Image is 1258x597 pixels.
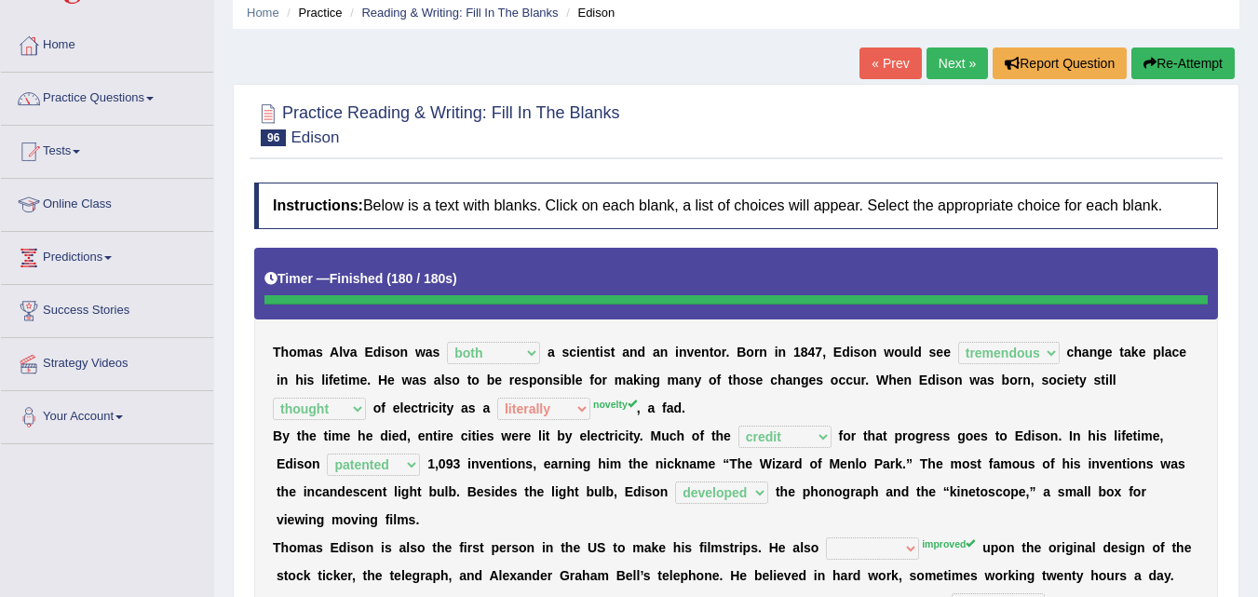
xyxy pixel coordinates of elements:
b: k [1131,345,1139,360]
b: t [546,428,550,443]
b: b [487,373,495,387]
b: g [1097,345,1105,360]
b: m [331,428,343,443]
b: c [1067,345,1075,360]
b: o [746,345,754,360]
b: i [675,345,679,360]
b: d [399,428,408,443]
b: a [626,373,633,387]
b: l [339,345,343,360]
b: s [521,373,529,387]
b: e [359,373,367,387]
b: , [822,345,826,360]
b: w [415,345,426,360]
b: n [792,373,801,387]
b: w [501,428,511,443]
b: . [865,373,869,387]
b: t [863,428,868,443]
b: e [387,373,395,387]
b: c [1057,373,1064,387]
b: h [281,345,290,360]
b: d [380,428,388,443]
b: a [647,400,655,415]
b: T [273,345,281,360]
b: y [282,428,290,443]
b: w [402,373,413,387]
b: n [869,345,877,360]
b: n [426,428,434,443]
b: y [446,400,453,415]
b: s [445,373,453,387]
b: s [487,428,494,443]
b: 180 / 180s [391,271,453,286]
b: s [307,373,315,387]
b: n [644,373,653,387]
b: o [946,373,954,387]
b: e [580,345,588,360]
b: e [1067,373,1075,387]
b: t [710,345,714,360]
b: d [927,373,936,387]
b: a [679,373,686,387]
b: e [808,373,816,387]
b: i [325,373,329,387]
li: Edison [561,4,615,21]
b: o [536,373,545,387]
b: b [557,428,565,443]
b: t [442,400,447,415]
b: o [709,373,717,387]
b: y [633,428,640,443]
b: o [843,428,851,443]
b: m [297,345,308,360]
b: , [407,428,411,443]
b: e [418,428,426,443]
b: ) [453,271,457,286]
b: s [419,373,426,387]
b: M [650,428,661,443]
b: c [461,428,468,443]
b: i [775,345,778,360]
b: o [452,373,460,387]
b: n [1022,373,1031,387]
b: a [667,400,674,415]
b: o [860,345,869,360]
b: i [438,428,441,443]
b: e [480,428,487,443]
span: 96 [261,129,286,146]
b: r [609,428,614,443]
b: f [381,400,386,415]
b: s [987,373,994,387]
b: ( [386,271,391,286]
b: p [894,428,902,443]
b: B [273,428,282,443]
b: r [902,428,907,443]
b: e [514,373,521,387]
b: l [587,428,590,443]
b: B [737,345,746,360]
b: r [602,373,607,387]
a: Online Class [1,179,213,225]
b: e [724,428,731,443]
b: n [280,373,289,387]
b: r [423,400,427,415]
b: u [661,428,670,443]
li: Practice [282,4,342,21]
b: s [1041,373,1048,387]
b: e [575,373,583,387]
b: i [328,428,331,443]
button: Report Question [993,47,1127,79]
b: n [686,373,695,387]
a: Reading & Writing: Fill In The Blanks [361,6,558,20]
b: n [904,373,913,387]
b: f [717,373,722,387]
b: r [851,428,856,443]
b: h [778,373,786,387]
b: n [629,345,638,360]
b: g [801,373,809,387]
b: t [711,428,716,443]
b: d [842,345,850,360]
b: d [373,345,382,360]
b: e [1179,345,1186,360]
b: m [668,373,679,387]
b: t [467,373,472,387]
